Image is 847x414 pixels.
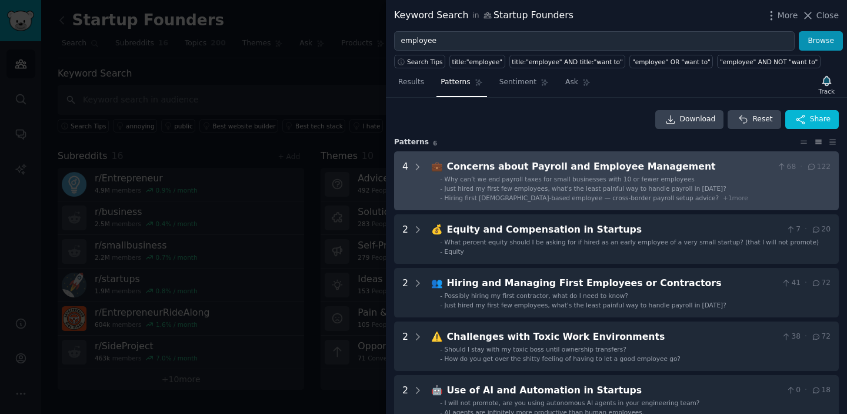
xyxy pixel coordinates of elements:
[445,185,726,192] span: Just hired my first few employees, what's the least painful way to handle payroll in [DATE]?
[786,224,801,235] span: 7
[402,330,408,363] div: 2
[394,8,573,23] div: Keyword Search Startup Founders
[786,385,801,396] span: 0
[440,345,442,353] div: -
[402,276,408,309] div: 2
[445,399,700,406] span: I will not promote, are you using autonomous AI agents in your engineering team?
[800,162,802,173] span: ·
[811,224,831,235] span: 20
[402,223,408,256] div: 2
[445,194,719,201] span: Hiring first [DEMOGRAPHIC_DATA]-based employee — cross-border payroll setup advice?
[431,161,443,172] span: 💼
[447,330,777,345] div: Challenges with Toxic Work Environments
[445,292,628,299] span: Possibly hiring my first contractor, what do I need to know?
[512,58,623,66] div: title:"employee" AND title:"want to"
[778,9,798,22] span: More
[445,355,681,362] span: How do you get over the shitty feeling of having to let a good employee go?
[720,58,818,66] div: "employee" AND NOT "want to"
[431,331,443,342] span: ⚠️
[398,77,424,88] span: Results
[781,278,801,289] span: 41
[472,11,479,21] span: in
[499,77,536,88] span: Sentiment
[565,77,578,88] span: Ask
[394,137,429,148] span: Pattern s
[440,175,442,183] div: -
[440,247,442,256] div: -
[433,140,437,147] span: 6
[440,292,442,300] div: -
[440,355,442,363] div: -
[765,9,798,22] button: More
[805,278,807,289] span: ·
[431,224,443,235] span: 💰
[440,399,442,407] div: -
[680,114,716,125] span: Download
[629,55,713,68] a: "employee" OR "want to"
[445,239,819,246] span: What percent equity should I be asking for if hired as an early employee of a very small startup?...
[431,385,443,396] span: 🤖
[776,162,796,173] span: 68
[815,72,839,97] button: Track
[394,31,795,51] input: Try a keyword related to your business
[449,55,505,68] a: title:"employee"
[806,162,831,173] span: 122
[445,248,464,255] span: Equity
[802,9,839,22] button: Close
[819,87,835,95] div: Track
[441,77,470,88] span: Patterns
[717,55,821,68] a: "employee" AND NOT "want to"
[785,110,839,129] button: Share
[394,73,428,97] a: Results
[445,302,726,309] span: Just hired my first few employees, what's the least painful way to handle payroll in [DATE]?
[402,160,408,202] div: 4
[440,238,442,246] div: -
[799,31,843,51] button: Browse
[447,160,773,174] div: Concerns about Payroll and Employee Management
[561,73,595,97] a: Ask
[452,58,503,66] div: title:"employee"
[394,55,445,68] button: Search Tips
[445,175,695,183] span: Why can’t we end payroll taxes for small businesses with 10 or fewer employees
[447,383,782,398] div: Use of AI and Automation in Startups
[805,385,807,396] span: ·
[723,194,748,201] span: + 1 more
[440,184,442,193] div: -
[431,277,443,289] span: 👥
[509,55,626,68] a: title:"employee" AND title:"want to"
[447,223,782,237] div: Equity and Compensation in Startups
[811,385,831,396] span: 18
[752,114,772,125] span: Reset
[632,58,711,66] div: "employee" OR "want to"
[407,58,443,66] span: Search Tips
[495,73,553,97] a: Sentiment
[810,114,831,125] span: Share
[811,332,831,342] span: 72
[447,276,777,291] div: Hiring and Managing First Employees or Contractors
[805,332,807,342] span: ·
[805,224,807,235] span: ·
[811,278,831,289] span: 72
[816,9,839,22] span: Close
[655,110,724,129] a: Download
[440,301,442,309] div: -
[781,332,801,342] span: 38
[436,73,486,97] a: Patterns
[440,194,442,202] div: -
[728,110,781,129] button: Reset
[445,346,626,353] span: Should I stay with my toxic boss until ownership transfers?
